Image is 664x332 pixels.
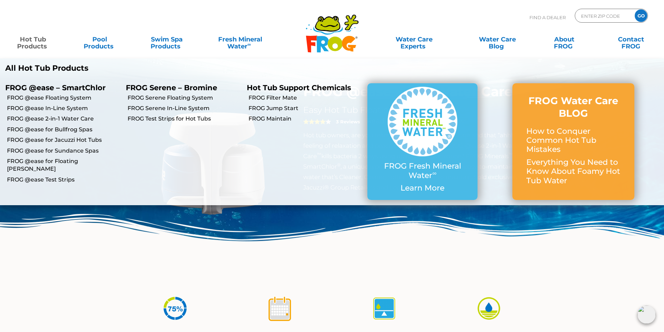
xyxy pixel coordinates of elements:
a: FROG Jump Start [249,105,362,112]
a: Water CareBlog [471,32,523,46]
input: GO [635,9,647,22]
a: FROG Test Strips for Hot Tubs [128,115,241,123]
p: Find A Dealer [529,9,566,26]
a: FROG @ease for Sundance Spas [7,147,121,155]
a: PoolProducts [74,32,126,46]
a: FROG Maintain [249,115,362,123]
img: openIcon [638,306,656,324]
a: FROG @ease for Bullfrog Spas [7,126,121,133]
a: FROG Fresh Mineral Water∞ Learn More [381,87,464,196]
a: Swim SpaProducts [141,32,193,46]
a: FROG Serene Floating System [128,94,241,102]
a: Water CareExperts [372,32,456,46]
img: icon-atease-self-regulates [371,295,397,322]
p: Learn More [381,184,464,193]
img: icon-atease-75percent-less [162,295,188,322]
img: icon-atease-easy-on [476,295,502,322]
p: FROG Serene – Bromine [126,83,236,92]
a: Hot TubProducts [7,32,59,46]
p: FROG @ease – SmartChlor [5,83,115,92]
sup: ∞ [247,41,251,47]
p: How to Conquer Common Hot Tub Mistakes [526,127,620,154]
sup: ∞ [432,170,436,177]
input: Zip Code Form [580,11,627,21]
a: ContactFROG [605,32,657,46]
a: FROG @ease In-Line System [7,105,121,112]
a: FROG @ease for Floating [PERSON_NAME] [7,157,121,173]
p: Hot Tub Support Chemicals [247,83,357,92]
a: FROG Serene In-Line System [128,105,241,112]
a: FROG @ease 2-in-1 Water Care [7,115,121,123]
a: FROG @ease Test Strips [7,176,121,184]
img: icon-atease-shock-once [267,295,293,322]
a: All Hot Tub Products [5,64,327,73]
a: Fresh MineralWater∞ [207,32,273,46]
a: FROG @ease for Jacuzzi Hot Tubs [7,136,121,144]
h3: FROG Water Care BLOG [526,94,620,120]
a: FROG Filter Mate [249,94,362,102]
a: AboutFROG [538,32,590,46]
p: Everything You Need to Know About Foamy Hot Tub Water [526,158,620,185]
a: FROG Water Care BLOG How to Conquer Common Hot Tub Mistakes Everything You Need to Know About Foa... [526,94,620,189]
a: FROG @ease Floating System [7,94,121,102]
p: FROG Fresh Mineral Water [381,162,464,180]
